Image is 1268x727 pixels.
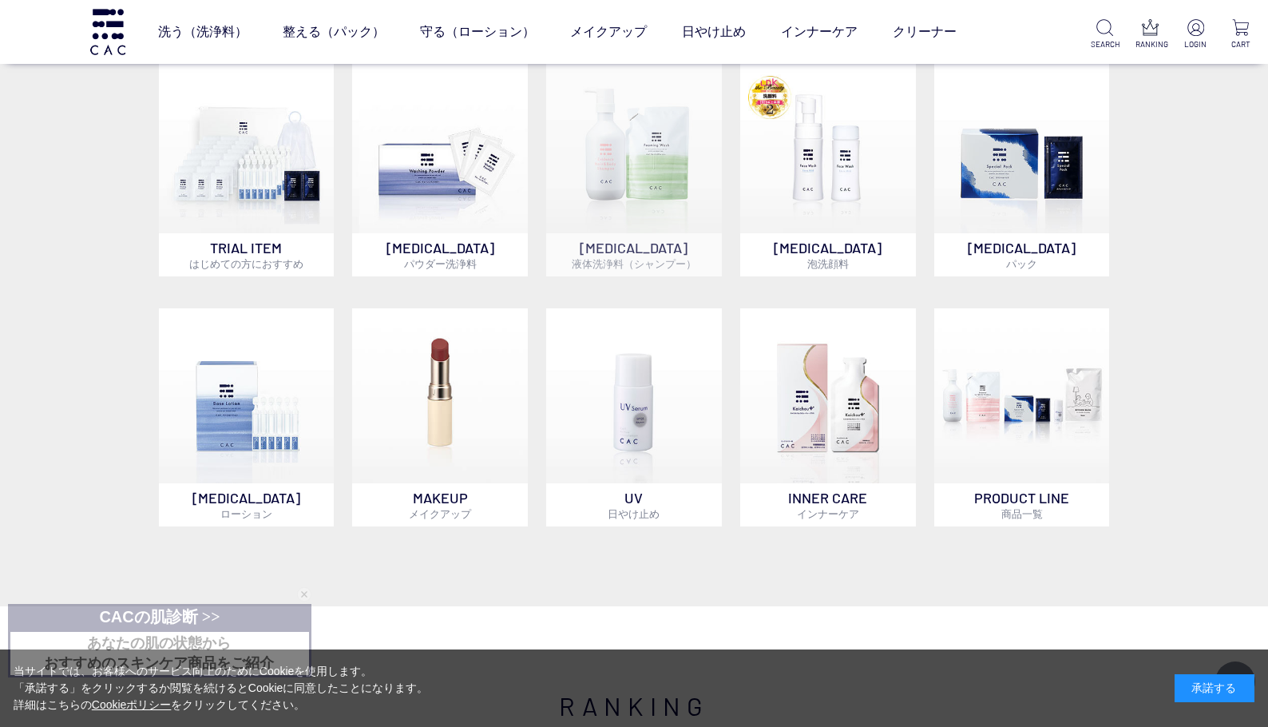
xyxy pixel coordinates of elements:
[546,58,721,276] a: [MEDICAL_DATA]液体洗浄料（シャンプー）
[220,507,272,520] span: ローション
[159,483,334,526] p: [MEDICAL_DATA]
[1181,38,1210,50] p: LOGIN
[570,10,647,54] a: メイクアップ
[189,257,303,270] span: はじめての方におすすめ
[159,58,334,233] img: トライアルセット
[546,308,721,526] a: UV日やけ止め
[420,10,535,54] a: 守る（ローション）
[781,10,858,54] a: インナーケア
[352,58,527,276] a: [MEDICAL_DATA]パウダー洗浄料
[159,58,334,276] a: トライアルセット TRIAL ITEMはじめての方におすすめ
[682,10,746,54] a: 日やけ止め
[14,663,429,713] div: 当サイトでは、お客様へのサービス向上のためにCookieを使用します。 「承諾する」をクリックするか閲覧を続けるとCookieに同意したことになります。 詳細はこちらの をクリックしてください。
[352,483,527,526] p: MAKEUP
[934,483,1109,526] p: PRODUCT LINE
[88,9,128,54] img: logo
[740,58,915,276] a: 泡洗顔料 [MEDICAL_DATA]泡洗顔料
[159,233,334,276] p: TRIAL ITEM
[409,507,471,520] span: メイクアップ
[546,233,721,276] p: [MEDICAL_DATA]
[1006,257,1037,270] span: パック
[92,698,172,711] a: Cookieポリシー
[740,58,915,233] img: 泡洗顔料
[797,507,859,520] span: インナーケア
[807,257,849,270] span: 泡洗顔料
[1226,38,1255,50] p: CART
[608,507,660,520] span: 日やけ止め
[934,308,1109,526] a: PRODUCT LINE商品一覧
[283,10,385,54] a: 整える（パック）
[1226,19,1255,50] a: CART
[740,308,915,526] a: インナーケア INNER CAREインナーケア
[352,308,527,526] a: MAKEUPメイクアップ
[893,10,957,54] a: クリーナー
[158,10,248,54] a: 洗う（洗浄料）
[159,308,334,526] a: [MEDICAL_DATA]ローション
[404,257,477,270] span: パウダー洗浄料
[546,483,721,526] p: UV
[1091,38,1119,50] p: SEARCH
[572,257,696,270] span: 液体洗浄料（シャンプー）
[1175,674,1254,702] div: 承諾する
[1091,19,1119,50] a: SEARCH
[740,483,915,526] p: INNER CARE
[1181,19,1210,50] a: LOGIN
[934,58,1109,276] a: [MEDICAL_DATA]パック
[1135,19,1164,50] a: RANKING
[1001,507,1043,520] span: 商品一覧
[740,308,915,483] img: インナーケア
[352,233,527,276] p: [MEDICAL_DATA]
[740,233,915,276] p: [MEDICAL_DATA]
[1135,38,1164,50] p: RANKING
[934,233,1109,276] p: [MEDICAL_DATA]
